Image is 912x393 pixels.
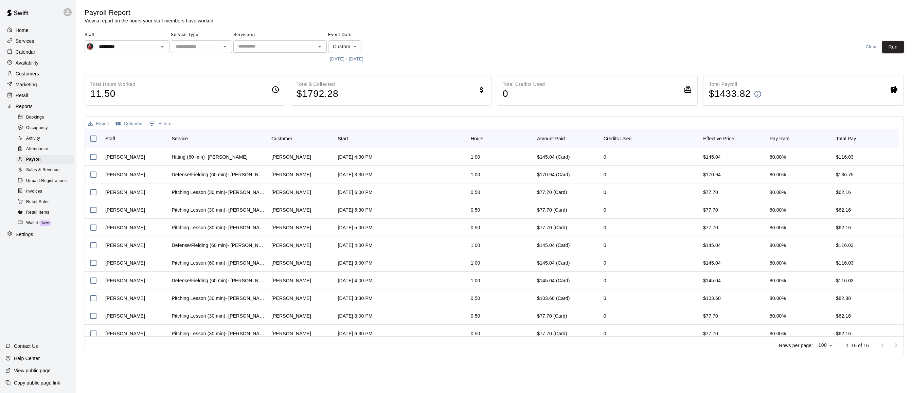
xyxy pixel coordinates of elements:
p: View public page [14,367,51,374]
div: $77.70 (Card) [537,207,567,213]
div: Defense/Fielding (60 min)- Kyle Bunn [172,277,265,284]
div: $62.16 [836,189,851,196]
h4: 0 [503,88,545,100]
div: $77.70 [700,201,766,219]
span: Attendance [26,146,48,153]
div: Sales & Revenue [16,165,74,175]
div: Jeremy Hardwick [271,260,311,266]
p: Rows per page: [779,342,813,349]
a: Occupancy [16,123,76,133]
div: Defense/Fielding (60 min)- Kyle Bunn [172,171,265,178]
div: Pitching Lesson (30 min)- Kyle Bunn [172,224,265,231]
div: Kyle Bunn [105,171,145,178]
div: Settings [5,229,71,239]
div: 80.00% [770,224,786,231]
div: Kyle Bunn [105,242,145,249]
div: 80.00% [770,295,786,302]
div: Pay Rate [770,129,790,148]
a: Customers [5,69,71,79]
div: Dan Webster [271,207,311,213]
div: 80.00% [770,330,786,337]
a: Activity [16,133,76,144]
div: 1.00 [471,171,480,178]
div: $62.16 [836,224,851,231]
span: Event Date [328,30,388,40]
div: $116.03 [836,260,854,266]
div: Pay Rate [766,129,833,148]
div: Aug 12, 2025, 3:00 PM [338,312,373,319]
div: Hours [471,129,484,148]
div: Kyle Bunn [105,207,145,213]
div: $145.04 [700,272,766,289]
div: Christina Payne [271,242,311,249]
p: Reports [16,103,33,110]
span: Staff [85,30,169,40]
div: Customer [271,129,292,148]
div: 0.50 [471,295,480,302]
div: 80.00% [770,260,786,266]
div: Aug 12, 2025, 4:00 PM [338,277,373,284]
div: Payroll [16,155,74,164]
div: $62.16 [836,330,851,337]
div: Occupancy [16,123,74,133]
p: Total $ Collected [297,81,339,88]
a: Services [5,36,71,46]
div: Kyle Bunn [105,154,145,160]
button: Open [158,42,167,51]
p: Contact Us [14,343,38,350]
button: Run [882,41,904,53]
div: Start [335,129,467,148]
div: Travis Baggott [271,330,311,337]
div: Activity [16,134,74,143]
h5: Payroll Report [85,8,215,17]
button: Show filters [147,118,173,129]
div: 0 [604,189,606,196]
div: $145.04 [700,236,766,254]
div: 0.50 [471,224,480,231]
div: Pitching Lesson (30 min)- Kyle Bunn [172,189,265,196]
div: Scott Riese [271,171,311,178]
div: Elizabeth Pitcher [271,312,311,319]
div: 80.00% [770,312,786,319]
div: $77.70 (Card) [537,330,567,337]
div: Aug 15, 2025, 3:30 PM [338,171,373,178]
button: Clear [860,41,882,53]
div: Kyle Bunn [105,295,145,302]
button: Export [86,119,111,129]
p: Total Credits Used [503,81,545,88]
div: 80.00% [770,277,786,284]
div: Availability [5,58,71,68]
div: Aug 14, 2025, 4:00 PM [338,242,373,249]
div: 0 [604,277,606,284]
p: Copy public page link [14,379,60,386]
a: Calendar [5,47,71,57]
div: $77.70 (Card) [537,312,567,319]
div: Aug 14, 2025, 5:00 PM [338,224,373,231]
div: $145.04 (Card) [537,242,570,249]
p: View a report on the hours your staff members have worked. [85,17,215,24]
div: $77.70 [700,307,766,325]
div: Custom [328,40,361,53]
div: Hours [467,129,534,148]
div: Pitching Lesson (30 min)- Kyle Bunn [172,207,265,213]
div: $103.60 (Card) [537,295,570,302]
span: Service(s) [233,30,327,40]
p: Retail [16,92,28,99]
div: Kyle Bunn [105,277,145,284]
div: 0 [604,330,606,337]
div: 1.00 [471,242,480,249]
div: Credits Used [600,129,700,148]
div: Total Pay [833,129,899,148]
div: 0 [604,171,606,178]
div: Effective Price [700,129,766,148]
h4: $ 1792.28 [297,88,339,100]
div: $136.75 [836,171,854,178]
a: WalletNew [16,218,76,228]
div: 0 [604,224,606,231]
a: Marketing [5,79,71,90]
a: Retail [5,90,71,101]
div: $62.16 [836,207,851,213]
